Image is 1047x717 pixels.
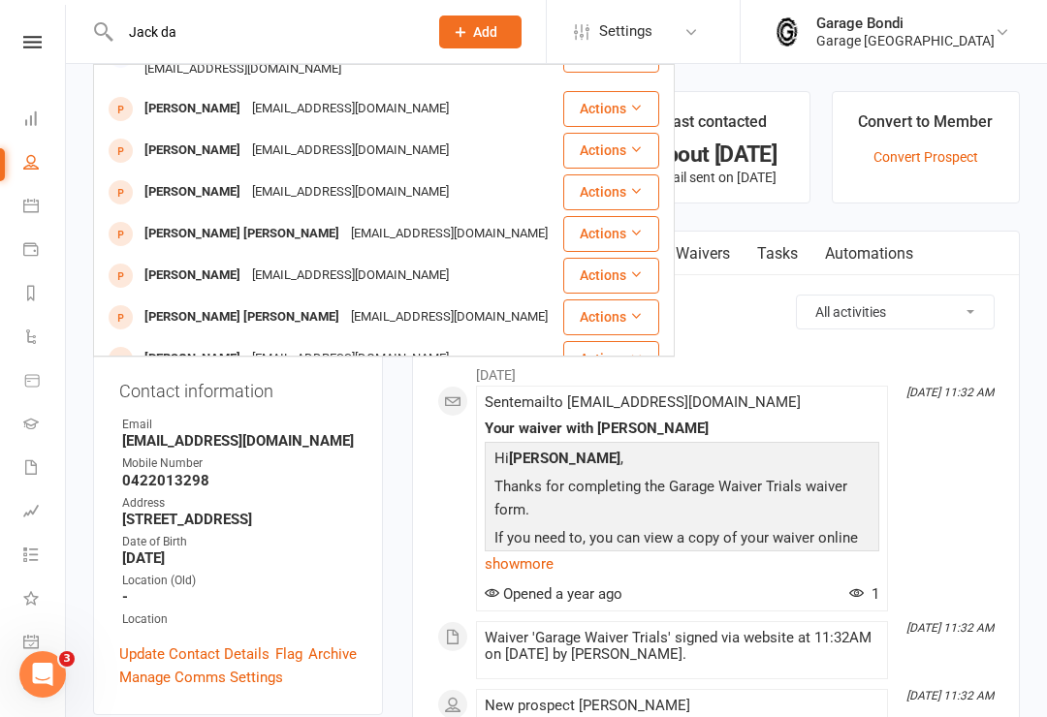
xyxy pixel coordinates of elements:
[509,450,620,467] strong: [PERSON_NAME]
[640,170,791,185] p: email sent on [DATE]
[906,386,994,399] i: [DATE] 11:32 AM
[563,258,659,293] button: Actions
[23,622,67,666] a: General attendance kiosk mode
[485,698,879,714] div: New prospect [PERSON_NAME]
[246,137,455,165] div: [EMAIL_ADDRESS][DOMAIN_NAME]
[139,137,246,165] div: [PERSON_NAME]
[122,494,357,513] div: Address
[664,109,767,144] div: Last contacted
[23,360,67,404] a: Product Sales
[122,533,357,551] div: Date of Birth
[122,588,357,606] strong: -
[139,345,246,373] div: [PERSON_NAME]
[849,585,879,603] span: 1
[122,511,357,528] strong: [STREET_ADDRESS]
[139,178,246,206] div: [PERSON_NAME]
[246,345,455,373] div: [EMAIL_ADDRESS][DOMAIN_NAME]
[485,550,879,577] a: show more
[275,642,302,666] a: Flag
[122,432,357,450] strong: [EMAIL_ADDRESS][DOMAIN_NAME]
[122,416,357,434] div: Email
[906,689,994,702] i: [DATE] 11:32 AM
[485,585,622,603] span: Opened a year ago
[23,142,67,186] a: People
[473,24,497,40] span: Add
[119,642,270,666] a: Update Contact Details
[122,572,357,590] div: Location (Old)
[122,549,357,567] strong: [DATE]
[816,32,995,49] div: Garage [GEOGRAPHIC_DATA]
[599,10,652,53] span: Settings
[19,651,66,698] iframe: Intercom live chat
[246,262,455,290] div: [EMAIL_ADDRESS][DOMAIN_NAME]
[122,472,357,489] strong: 0422013298
[119,666,283,689] a: Manage Comms Settings
[23,491,67,535] a: Assessments
[23,273,67,317] a: Reports
[139,55,347,83] div: [EMAIL_ADDRESS][DOMAIN_NAME]
[23,230,67,273] a: Payments
[873,149,978,165] a: Convert Prospect
[563,174,659,209] button: Actions
[139,262,246,290] div: [PERSON_NAME]
[563,341,659,376] button: Actions
[563,133,659,168] button: Actions
[23,578,67,622] a: What's New
[114,18,414,46] input: Search...
[744,232,811,276] a: Tasks
[490,475,874,526] p: Thanks for completing the Garage Waiver Trials waiver form.
[906,621,994,635] i: [DATE] 11:32 AM
[662,232,744,276] a: Waivers
[139,303,345,331] div: [PERSON_NAME] [PERSON_NAME]
[246,178,455,206] div: [EMAIL_ADDRESS][DOMAIN_NAME]
[485,421,879,437] div: Your waiver with [PERSON_NAME]
[437,355,995,386] li: [DATE]
[308,642,357,666] a: Archive
[563,91,659,126] button: Actions
[139,220,345,248] div: [PERSON_NAME] [PERSON_NAME]
[485,630,879,663] div: Waiver 'Garage Waiver Trials' signed via website at 11:32AM on [DATE] by [PERSON_NAME].
[485,393,801,411] span: Sent email to [EMAIL_ADDRESS][DOMAIN_NAME]
[816,15,995,32] div: Garage Bondi
[59,651,75,667] span: 3
[858,109,993,144] div: Convert to Member
[563,216,659,251] button: Actions
[768,13,807,51] img: thumb_image1753165558.png
[122,610,357,629] div: Location
[23,186,67,230] a: Calendar
[122,454,357,473] div: Mobile Number
[345,303,554,331] div: [EMAIL_ADDRESS][DOMAIN_NAME]
[439,16,522,48] button: Add
[490,526,874,577] p: If you need to, you can view a copy of your waiver online any time using the link below:
[490,447,874,475] p: Hi ,
[563,299,659,334] button: Actions
[640,144,791,165] div: about [DATE]
[811,232,927,276] a: Automations
[345,220,554,248] div: [EMAIL_ADDRESS][DOMAIN_NAME]
[23,99,67,142] a: Dashboard
[246,95,455,123] div: [EMAIL_ADDRESS][DOMAIN_NAME]
[437,295,995,325] h3: Activity
[119,374,357,401] h3: Contact information
[139,95,246,123] div: [PERSON_NAME]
